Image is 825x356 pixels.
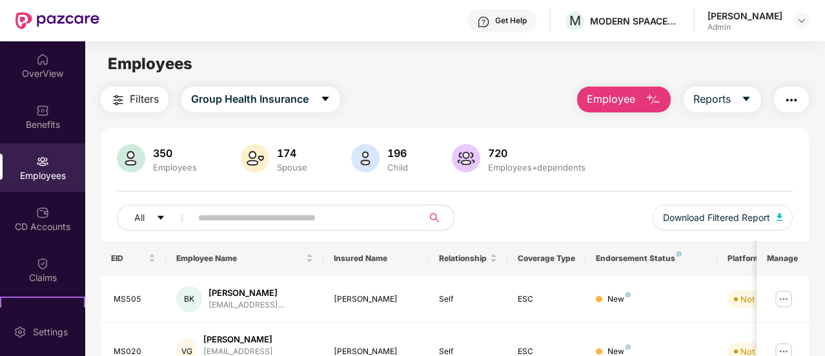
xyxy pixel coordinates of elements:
[130,91,159,107] span: Filters
[663,211,770,225] span: Download Filtered Report
[429,241,507,276] th: Relationship
[518,293,576,306] div: ESC
[36,257,49,270] img: svg+xml;base64,PHN2ZyBpZD0iQ2xhaW0iIHhtbG5zPSJodHRwOi8vd3d3LnczLm9yZy8yMDAwL3N2ZyIgd2lkdGg9IjIwIi...
[485,162,588,173] div: Employees+dependents
[108,54,192,73] span: Employees
[507,241,586,276] th: Coverage Type
[320,94,331,105] span: caret-down
[110,92,126,108] img: svg+xml;base64,PHN2ZyB4bWxucz0iaHR0cDovL3d3dy53My5vcmcvMjAwMC9zdmciIHdpZHRoPSIyNCIgaGVpZ2h0PSIyNC...
[385,147,411,160] div: 196
[14,326,26,339] img: svg+xml;base64,PHN2ZyBpZD0iU2V0dGluZy0yMHgyMCIgeG1sbnM9Imh0dHA6Ly93d3cudzMub3JnLzIwMDAvc3ZnIiB3aW...
[784,92,799,108] img: svg+xml;base64,PHN2ZyB4bWxucz0iaHR0cDovL3d3dy53My5vcmcvMjAwMC9zdmciIHdpZHRoPSIyNCIgaGVpZ2h0PSIyNC...
[134,211,145,225] span: All
[728,253,799,264] div: Platform Status
[274,162,310,173] div: Spouse
[323,241,429,276] th: Insured Name
[569,13,581,28] span: M
[101,87,168,112] button: Filters
[117,144,145,173] img: svg+xml;base64,PHN2ZyB4bWxucz0iaHR0cDovL3d3dy53My5vcmcvMjAwMC9zdmciIHhtbG5zOnhsaW5rPSJodHRwOi8vd3...
[452,144,480,173] img: svg+xml;base64,PHN2ZyB4bWxucz0iaHR0cDovL3d3dy53My5vcmcvMjAwMC9zdmciIHhtbG5zOnhsaW5rPSJodHRwOi8vd3...
[485,147,588,160] div: 720
[111,253,147,264] span: EID
[114,293,156,306] div: MS505
[385,162,411,173] div: Child
[590,15,680,27] div: MODERN SPAACES VENTURES
[741,94,751,105] span: caret-down
[596,253,706,264] div: Endorsement Status
[708,22,782,32] div: Admin
[274,147,310,160] div: 174
[587,91,635,107] span: Employee
[607,293,631,306] div: New
[740,293,788,306] div: Not Verified
[15,12,99,29] img: New Pazcare Logo
[684,87,761,112] button: Reportscaret-down
[422,205,454,231] button: search
[36,104,49,117] img: svg+xml;base64,PHN2ZyBpZD0iQmVuZWZpdHMiIHhtbG5zPSJodHRwOi8vd3d3LnczLm9yZy8yMDAwL3N2ZyIgd2lkdGg9Ij...
[176,286,202,312] div: BK
[101,241,167,276] th: EID
[708,10,782,22] div: [PERSON_NAME]
[677,251,682,257] img: svg+xml;base64,PHN2ZyB4bWxucz0iaHR0cDovL3d3dy53My5vcmcvMjAwMC9zdmciIHdpZHRoPSI4IiBoZWlnaHQ9IjgiIH...
[150,147,199,160] div: 350
[797,16,807,26] img: svg+xml;base64,PHN2ZyBpZD0iRHJvcGRvd24tMzJ4MzIiIHhtbG5zPSJodHRwOi8vd3d3LnczLm9yZy8yMDAwL3N2ZyIgd2...
[626,292,631,297] img: svg+xml;base64,PHN2ZyB4bWxucz0iaHR0cDovL3d3dy53My5vcmcvMjAwMC9zdmciIHdpZHRoPSI4IiBoZWlnaHQ9IjgiIH...
[241,144,269,173] img: svg+xml;base64,PHN2ZyB4bWxucz0iaHR0cDovL3d3dy53My5vcmcvMjAwMC9zdmciIHhtbG5zOnhsaW5rPSJodHRwOi8vd3...
[203,333,313,346] div: [PERSON_NAME]
[653,205,793,231] button: Download Filtered Report
[477,16,490,28] img: svg+xml;base64,PHN2ZyBpZD0iSGVscC0zMngzMiIgeG1sbnM9Imh0dHA6Ly93d3cudzMub3JnLzIwMDAvc3ZnIiB3aWR0aD...
[693,91,731,107] span: Reports
[439,253,487,264] span: Relationship
[351,144,380,173] img: svg+xml;base64,PHN2ZyB4bWxucz0iaHR0cDovL3d3dy53My5vcmcvMjAwMC9zdmciIHhtbG5zOnhsaW5rPSJodHRwOi8vd3...
[166,241,323,276] th: Employee Name
[439,293,497,306] div: Self
[334,293,418,306] div: [PERSON_NAME]
[209,287,284,299] div: [PERSON_NAME]
[36,155,49,168] img: svg+xml;base64,PHN2ZyBpZD0iRW1wbG95ZWVzIiB4bWxucz0iaHR0cDovL3d3dy53My5vcmcvMjAwMC9zdmciIHdpZHRoPS...
[36,206,49,219] img: svg+xml;base64,PHN2ZyBpZD0iQ0RfQWNjb3VudHMiIGRhdGEtbmFtZT0iQ0QgQWNjb3VudHMiIHhtbG5zPSJodHRwOi8vd3...
[422,213,447,223] span: search
[191,91,309,107] span: Group Health Insurance
[209,299,284,311] div: [EMAIL_ADDRESS]...
[777,213,783,221] img: svg+xml;base64,PHN2ZyB4bWxucz0iaHR0cDovL3d3dy53My5vcmcvMjAwMC9zdmciIHhtbG5zOnhsaW5rPSJodHRwOi8vd3...
[176,253,303,264] span: Employee Name
[117,205,196,231] button: Allcaret-down
[773,289,794,309] img: manageButton
[495,16,527,26] div: Get Help
[181,87,340,112] button: Group Health Insurancecaret-down
[36,53,49,66] img: svg+xml;base64,PHN2ZyBpZD0iSG9tZSIgeG1sbnM9Imh0dHA6Ly93d3cudzMub3JnLzIwMDAvc3ZnIiB3aWR0aD0iMjAiIG...
[150,162,199,173] div: Employees
[646,92,661,108] img: svg+xml;base64,PHN2ZyB4bWxucz0iaHR0cDovL3d3dy53My5vcmcvMjAwMC9zdmciIHhtbG5zOnhsaW5rPSJodHRwOi8vd3...
[757,241,809,276] th: Manage
[29,326,72,339] div: Settings
[577,87,671,112] button: Employee
[156,213,165,224] span: caret-down
[626,344,631,350] img: svg+xml;base64,PHN2ZyB4bWxucz0iaHR0cDovL3d3dy53My5vcmcvMjAwMC9zdmciIHdpZHRoPSI4IiBoZWlnaHQ9IjgiIH...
